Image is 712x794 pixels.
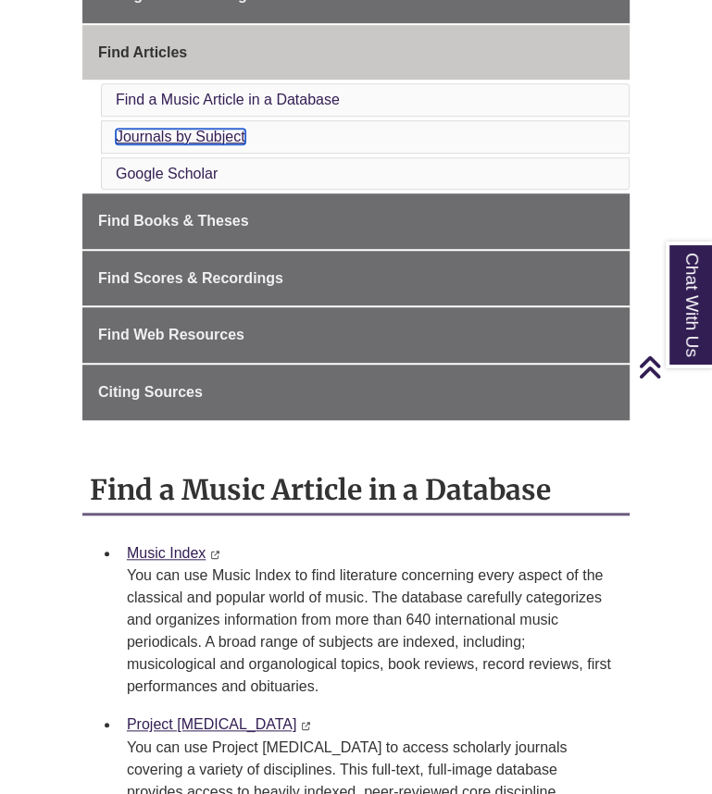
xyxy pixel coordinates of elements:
[127,716,296,732] a: Project [MEDICAL_DATA]
[98,384,203,400] span: Citing Sources
[301,722,311,730] i: This link opens in a new window
[82,365,630,420] a: Citing Sources
[116,166,218,181] a: Google Scholar
[82,466,630,515] h2: Find a Music Article in a Database
[98,327,244,342] span: Find Web Resources
[82,25,630,81] a: Find Articles
[116,92,340,107] a: Find a Music Article in a Database
[82,251,630,306] a: Find Scores & Recordings
[98,270,283,286] span: Find Scores & Recordings
[82,193,630,249] a: Find Books & Theses
[116,129,245,144] a: Journals by Subject
[638,354,707,379] a: Back to Top
[98,213,249,229] span: Find Books & Theses
[127,545,206,561] a: Music Index
[127,564,615,698] div: You can use Music Index to find literature concerning every aspect of the classical and popular w...
[98,44,187,60] span: Find Articles
[82,307,630,363] a: Find Web Resources
[210,551,220,559] i: This link opens in a new window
